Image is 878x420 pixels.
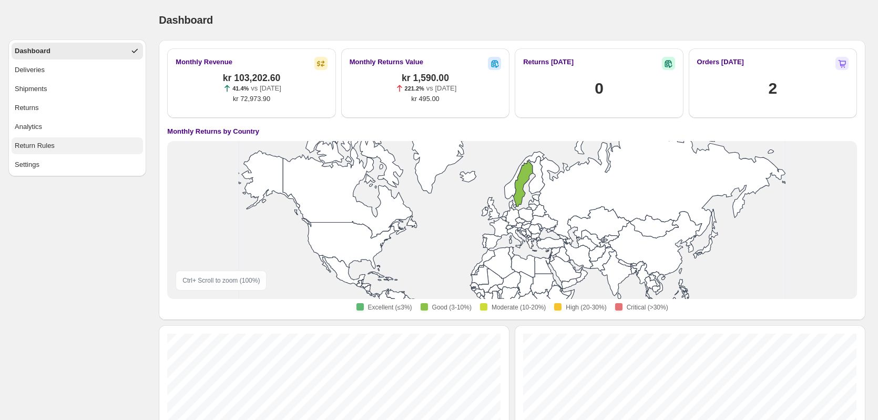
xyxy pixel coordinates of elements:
p: vs [DATE] [251,83,281,94]
button: Analytics [12,118,143,135]
button: Settings [12,156,143,173]
span: kr 495.00 [411,94,439,104]
span: kr 72,973.90 [233,94,270,104]
div: Returns [15,103,39,113]
div: Ctrl + Scroll to zoom ( 100 %) [176,271,267,291]
h2: Monthly Returns Value [350,57,423,67]
div: Shipments [15,84,47,94]
div: Analytics [15,122,42,132]
div: Dashboard [15,46,50,56]
h1: 0 [595,78,603,99]
h2: Returns [DATE] [523,57,574,67]
span: kr 103,202.60 [223,73,281,83]
h1: 2 [769,78,777,99]
button: Dashboard [12,43,143,59]
button: Shipments [12,81,143,97]
span: kr 1,590.00 [402,73,449,83]
span: 221.2% [405,85,424,92]
h4: Monthly Returns by Country [167,126,259,137]
button: Returns [12,99,143,116]
div: Deliveries [15,65,45,75]
span: Moderate (10-20%) [492,303,546,312]
div: Settings [15,159,39,170]
span: Dashboard [159,14,213,26]
p: vs [DATE] [426,83,457,94]
span: 41.4% [232,85,249,92]
h2: Monthly Revenue [176,57,232,67]
button: Return Rules [12,137,143,154]
span: High (20-30%) [566,303,606,312]
div: Return Rules [15,141,55,151]
span: Excellent (≤3%) [368,303,412,312]
h2: Orders [DATE] [697,57,744,67]
button: Deliveries [12,62,143,78]
span: Good (3-10%) [432,303,472,312]
span: Critical (>30%) [627,303,668,312]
